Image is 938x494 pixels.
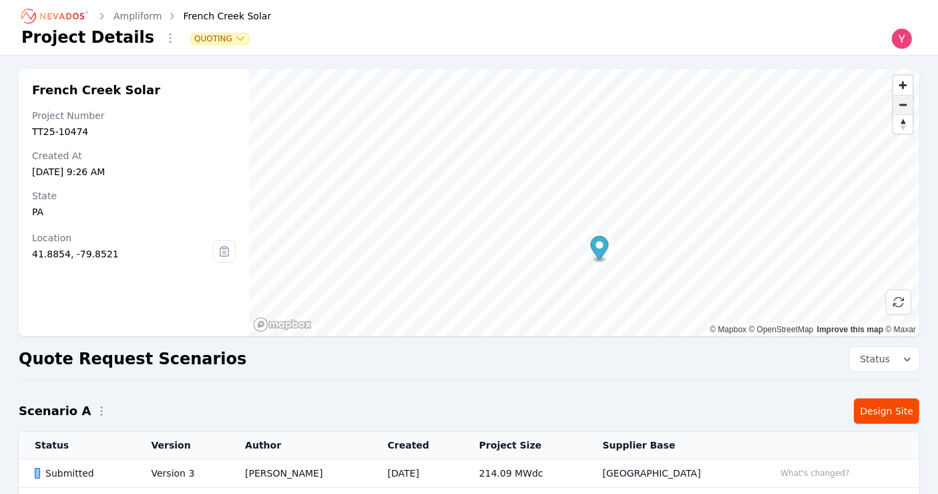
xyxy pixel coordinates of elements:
[19,402,91,420] h2: Scenario A
[21,5,271,27] nav: Breadcrumb
[192,33,248,44] button: Quoting
[885,325,916,334] a: Maxar
[893,95,913,114] button: Zoom out
[749,325,814,334] a: OpenStreetMap
[587,459,759,488] td: [GEOGRAPHIC_DATA]
[19,432,136,459] th: Status
[19,348,246,370] h2: Quote Request Scenarios
[891,28,913,49] img: Yoni Bennett
[136,432,230,459] th: Version
[32,189,236,203] div: State
[229,432,371,459] th: Author
[590,236,608,263] div: Map marker
[893,96,913,114] span: Zoom out
[35,467,129,480] div: Submitted
[372,459,463,488] td: [DATE]
[32,231,213,245] div: Location
[32,247,213,261] div: 41.8854, -79.8521
[19,459,919,488] tr: SubmittedVersion 3[PERSON_NAME][DATE]214.09 MWdc[GEOGRAPHIC_DATA]What's changed?
[32,205,236,219] div: PA
[854,398,919,424] a: Design Site
[229,459,371,488] td: [PERSON_NAME]
[165,9,272,23] div: French Creek Solar
[136,459,230,488] td: Version 3
[21,27,154,48] h1: Project Details
[774,466,855,481] button: What's changed?
[893,115,913,134] span: Reset bearing to north
[113,9,162,23] a: Ampliform
[855,352,890,366] span: Status
[372,432,463,459] th: Created
[32,149,236,162] div: Created At
[32,109,236,122] div: Project Number
[32,125,236,138] div: TT25-10474
[463,459,587,488] td: 214.09 MWdc
[849,347,919,371] button: Status
[587,432,759,459] th: Supplier Base
[893,114,913,134] button: Reset bearing to north
[249,69,919,336] canvas: Map
[32,82,236,98] h2: French Creek Solar
[32,165,236,178] div: [DATE] 9:26 AM
[817,325,883,334] a: Improve this map
[710,325,746,334] a: Mapbox
[893,76,913,95] button: Zoom in
[253,317,312,332] a: Mapbox homepage
[463,432,587,459] th: Project Size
